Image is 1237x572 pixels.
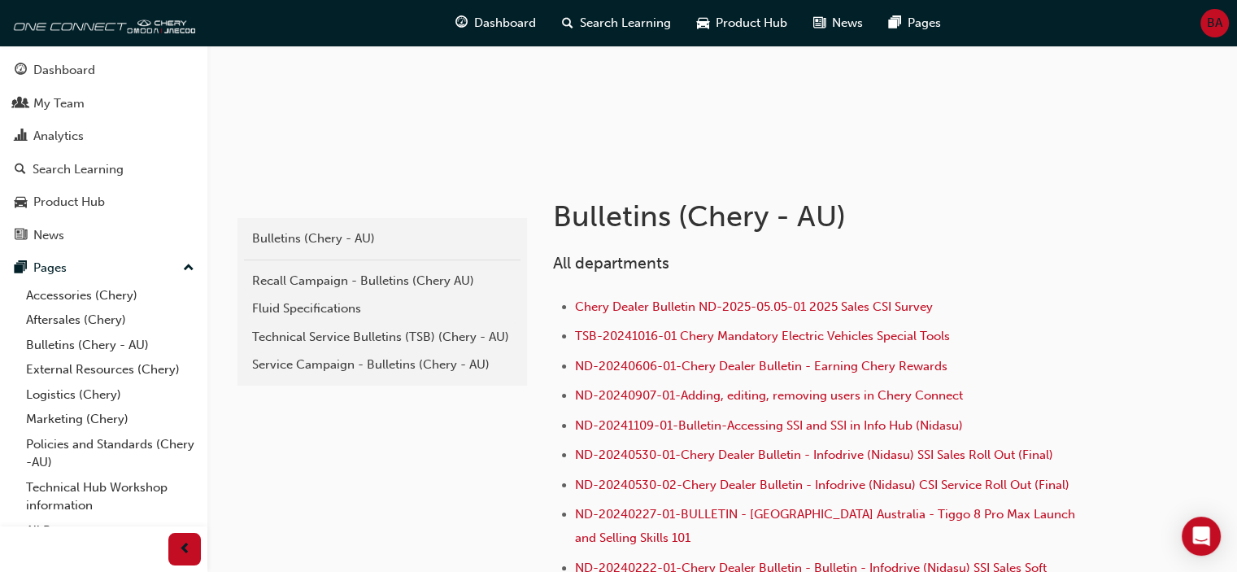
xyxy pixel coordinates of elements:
[15,261,27,276] span: pages-icon
[7,253,201,283] button: Pages
[244,323,520,351] a: Technical Service Bulletins (TSB) (Chery - AU)
[575,359,947,373] a: ND-20240606-01-Chery Dealer Bulletin - Earning Chery Rewards
[33,61,95,80] div: Dashboard
[7,55,201,85] a: Dashboard
[889,13,901,33] span: pages-icon
[252,328,512,347] div: Technical Service Bulletins (TSB) (Chery - AU)
[7,221,201,251] a: News
[20,283,201,308] a: Accessories (Chery)
[562,13,573,33] span: search-icon
[20,382,201,408] a: Logistics (Chery)
[908,14,941,33] span: Pages
[20,518,201,544] a: All Pages
[1207,14,1222,33] span: BA
[7,52,201,253] button: DashboardMy TeamAnalyticsSearch LearningProduct HubNews
[575,478,1069,492] a: ND-20240530-02-Chery Dealer Bulletin - Infodrive (Nidasu) CSI Service Roll Out (Final)
[7,155,201,185] a: Search Learning
[575,329,950,343] a: TSB-20241016-01 Chery Mandatory Electric Vehicles Special Tools
[15,163,26,177] span: search-icon
[252,356,512,374] div: Service Campaign - Bulletins (Chery - AU)
[553,199,1087,234] h1: Bulletins (Chery - AU)
[33,160,124,179] div: Search Learning
[8,7,195,39] img: oneconnect
[20,308,201,333] a: Aftersales (Chery)
[549,7,684,40] a: search-iconSearch Learning
[252,299,512,318] div: Fluid Specifications
[20,333,201,358] a: Bulletins (Chery - AU)
[800,7,876,40] a: news-iconNews
[575,299,933,314] a: Chery Dealer Bulletin ND-2025-05.05-01 2025 Sales CSI Survey
[33,193,105,212] div: Product Hub
[33,94,85,113] div: My Team
[553,254,669,273] span: All departments
[244,351,520,379] a: Service Campaign - Bulletins (Chery - AU)
[716,14,787,33] span: Product Hub
[183,258,194,279] span: up-icon
[7,121,201,151] a: Analytics
[15,229,27,243] span: news-icon
[252,229,512,248] div: Bulletins (Chery - AU)
[20,475,201,518] a: Technical Hub Workshop information
[7,187,201,217] a: Product Hub
[697,13,709,33] span: car-icon
[684,7,800,40] a: car-iconProduct Hub
[20,407,201,432] a: Marketing (Chery)
[33,226,64,245] div: News
[813,13,825,33] span: news-icon
[575,388,963,403] a: ND-20240907-01-Adding, editing, removing users in Chery Connect
[179,539,191,560] span: prev-icon
[575,448,1053,462] a: ND-20240530-01-Chery Dealer Bulletin - Infodrive (Nidasu) SSI Sales Roll Out (Final)
[575,507,1078,545] a: ND-20240227-01-BULLETIN - [GEOGRAPHIC_DATA] Australia - Tiggo 8 Pro Max Launch and Selling Skills...
[832,14,863,33] span: News
[33,127,84,146] div: Analytics
[474,14,536,33] span: Dashboard
[20,357,201,382] a: External Resources (Chery)
[15,97,27,111] span: people-icon
[1182,517,1221,556] div: Open Intercom Messenger
[244,225,520,253] a: Bulletins (Chery - AU)
[15,63,27,78] span: guage-icon
[442,7,549,40] a: guage-iconDashboard
[575,418,963,433] a: ND-20241109-01-Bulletin-Accessing SSI and SSI in Info Hub (Nidasu)
[7,89,201,119] a: My Team
[455,13,468,33] span: guage-icon
[580,14,671,33] span: Search Learning
[33,259,67,277] div: Pages
[15,129,27,144] span: chart-icon
[1200,9,1229,37] button: BA
[244,267,520,295] a: Recall Campaign - Bulletins (Chery AU)
[15,195,27,210] span: car-icon
[876,7,954,40] a: pages-iconPages
[244,295,520,323] a: Fluid Specifications
[20,432,201,475] a: Policies and Standards (Chery -AU)
[252,272,512,290] div: Recall Campaign - Bulletins (Chery AU)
